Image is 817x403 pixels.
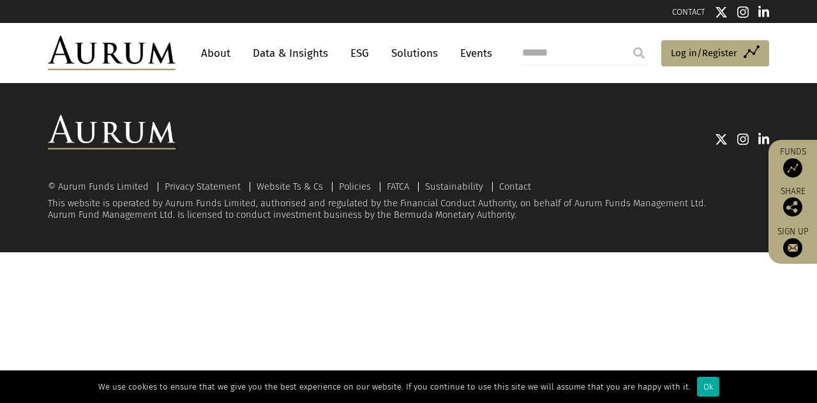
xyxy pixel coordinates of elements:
[737,133,749,146] img: Instagram icon
[48,181,769,220] div: This website is operated by Aurum Funds Limited, authorised and regulated by the Financial Conduc...
[257,181,323,192] a: Website Ts & Cs
[775,187,811,217] div: Share
[454,42,492,65] a: Events
[775,146,811,178] a: Funds
[783,158,802,178] img: Access Funds
[758,6,770,19] img: Linkedin icon
[385,42,444,65] a: Solutions
[775,226,811,257] a: Sign up
[48,115,176,149] img: Aurum Logo
[737,6,749,19] img: Instagram icon
[783,238,802,257] img: Sign up to our newsletter
[783,197,802,217] img: Share this post
[48,36,176,70] img: Aurum
[671,45,737,61] span: Log in/Register
[48,182,155,192] div: © Aurum Funds Limited
[672,7,705,17] a: CONTACT
[715,133,728,146] img: Twitter icon
[758,133,770,146] img: Linkedin icon
[626,40,652,66] input: Submit
[715,6,728,19] img: Twitter icon
[246,42,334,65] a: Data & Insights
[344,42,375,65] a: ESG
[195,42,237,65] a: About
[499,181,531,192] a: Contact
[165,181,241,192] a: Privacy Statement
[661,40,769,67] a: Log in/Register
[339,181,371,192] a: Policies
[387,181,409,192] a: FATCA
[425,181,483,192] a: Sustainability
